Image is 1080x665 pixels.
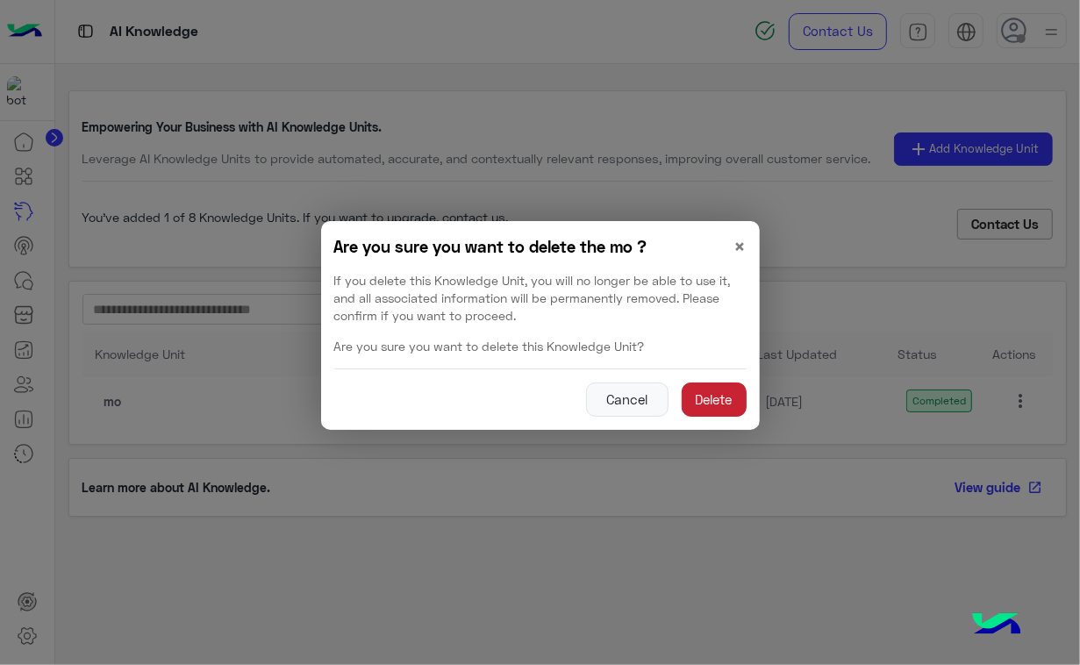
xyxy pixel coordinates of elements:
button: Close [734,234,747,259]
button: Cancel [586,383,669,418]
span: × [734,234,747,258]
button: Delete [682,383,747,418]
img: hulul-logo.png [966,595,1027,656]
p: Are you sure you want to delete this Knowledge Unit? [334,338,747,355]
p: If you delete this Knowledge Unit, you will no longer be able to use it, and all associated infor... [334,272,747,325]
h5: Are you sure you want to delete the mo ? [334,234,647,259]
